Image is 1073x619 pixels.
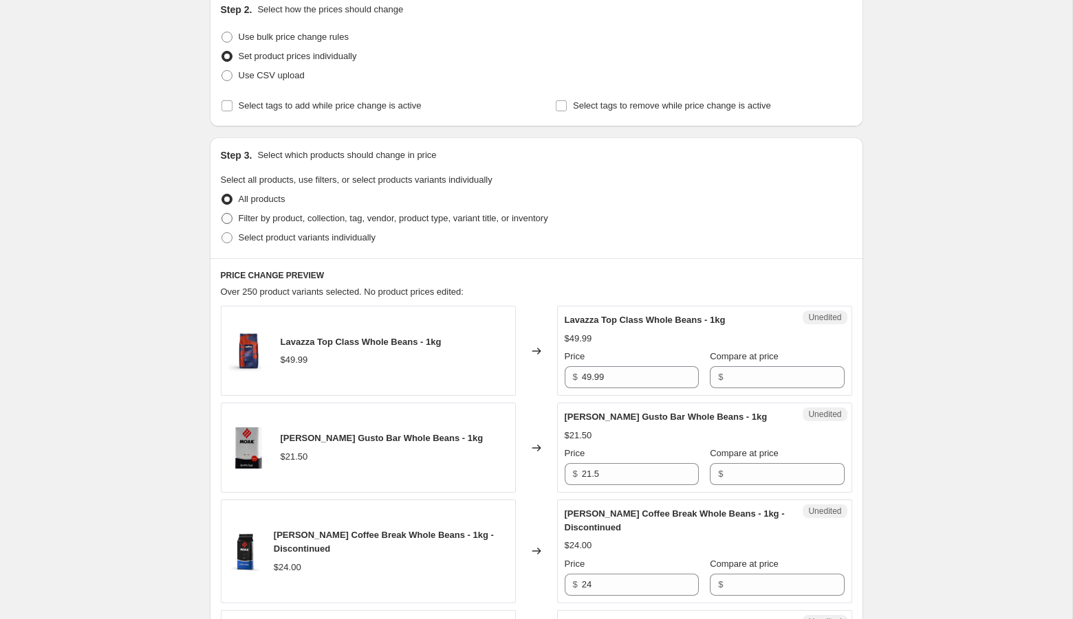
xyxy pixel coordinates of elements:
div: $21.50 [281,450,308,464]
img: moak-gusto-bar-whole-beans-1kgmoak-976277_80x.jpg [228,427,270,469]
span: Unedited [808,409,841,420]
h2: Step 3. [221,148,252,162]
span: Lavazza Top Class Whole Beans - 1kg [281,337,442,347]
span: $ [573,372,578,382]
span: Price [565,351,585,361]
span: Select tags to add while price change is active [239,100,422,111]
span: Lavazza Top Class Whole Beans - 1kg [565,315,726,325]
span: Select tags to remove while price change is active [573,100,771,111]
span: Over 250 product variants selected. No product prices edited: [221,286,464,297]
span: $ [573,469,578,479]
span: $ [573,579,578,589]
div: $21.50 [565,429,592,442]
span: Select all products, use filters, or select products variants individually [221,175,492,185]
span: Use bulk price change rules [239,32,349,42]
span: [PERSON_NAME] Coffee Break Whole Beans - 1kg - Discontinued [565,508,785,532]
span: Set product prices individually [239,51,357,61]
span: Price [565,559,585,569]
span: $ [718,372,723,382]
span: All products [239,194,285,204]
span: Use CSV upload [239,70,305,80]
div: $49.99 [281,353,308,367]
span: [PERSON_NAME] Coffee Break Whole Beans - 1kg - Discontinued [274,530,494,554]
h2: Step 2. [221,3,252,16]
span: Filter by product, collection, tag, vendor, product type, variant title, or inventory [239,213,548,223]
span: Unedited [808,312,841,323]
span: Unedited [808,506,841,517]
span: $ [718,469,723,479]
p: Select how the prices should change [257,3,403,16]
p: Select which products should change in price [257,148,436,162]
span: Select product variants individually [239,232,376,243]
span: Price [565,448,585,458]
div: $24.00 [274,561,301,574]
img: moak-coffee-break-whole-beans-1kgmoak-445802_80x.jpg [228,530,263,572]
span: [PERSON_NAME] Gusto Bar Whole Beans - 1kg [565,412,768,422]
span: Compare at price [710,448,779,458]
span: $ [718,579,723,589]
span: Compare at price [710,351,779,361]
div: $49.99 [565,332,592,346]
div: $24.00 [565,539,592,552]
span: [PERSON_NAME] Gusto Bar Whole Beans - 1kg [281,433,484,443]
img: lavazza-top-class-whole-beans-1kglavazza-917797_80x.jpg [228,330,270,372]
span: Compare at price [710,559,779,569]
h6: PRICE CHANGE PREVIEW [221,270,852,281]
